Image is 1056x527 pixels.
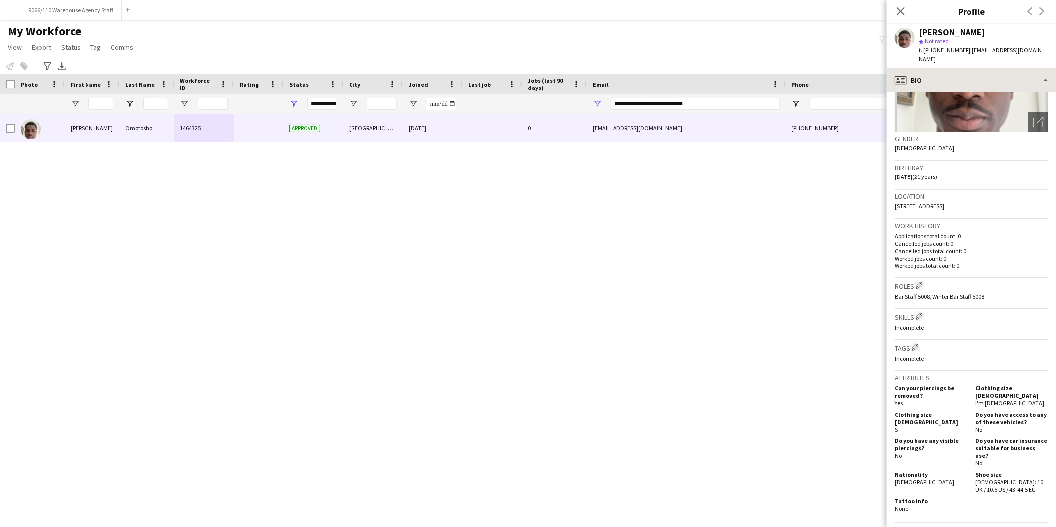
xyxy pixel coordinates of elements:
[71,81,101,88] span: First Name
[349,81,360,88] span: City
[174,114,234,142] div: 1464325
[8,43,22,52] span: View
[895,342,1048,352] h3: Tags
[887,68,1056,92] div: Bio
[21,119,41,139] img: Abdul-Muiz Omotosho
[41,60,53,72] app-action-btn: Advanced filters
[427,98,456,110] input: Joined Filter Input
[143,98,168,110] input: Last Name Filter Input
[895,163,1048,172] h3: Birthday
[919,46,1045,63] span: | [EMAIL_ADDRESS][DOMAIN_NAME]
[20,0,122,20] button: 9066/110 Warehouse Agency Staff
[895,134,1048,143] h3: Gender
[809,98,907,110] input: Phone Filter Input
[895,173,937,180] span: [DATE] (21 years)
[895,384,968,399] h5: Can your piercings be removed?
[975,411,1048,426] h5: Do you have access to any of these vehicles?
[289,99,298,108] button: Open Filter Menu
[119,114,174,142] div: Omotosho
[57,41,85,54] a: Status
[21,81,38,88] span: Photo
[71,99,80,108] button: Open Filter Menu
[895,192,1048,201] h3: Location
[895,232,1048,240] p: Applications total count: 0
[28,41,55,54] a: Export
[8,24,81,39] span: My Workforce
[786,114,913,142] div: [PHONE_NUMBER]
[895,324,1048,331] p: Incomplete
[895,280,1048,291] h3: Roles
[180,99,189,108] button: Open Filter Menu
[895,505,908,512] span: None
[975,399,1044,407] span: I'm [DEMOGRAPHIC_DATA]
[349,99,358,108] button: Open Filter Menu
[895,399,903,407] span: Yes
[593,81,609,88] span: Email
[975,471,1048,478] h5: Shoe size
[528,77,569,91] span: Jobs (last 90 days)
[895,411,968,426] h5: Clothing size [DEMOGRAPHIC_DATA]
[611,98,780,110] input: Email Filter Input
[125,99,134,108] button: Open Filter Menu
[409,99,418,108] button: Open Filter Menu
[65,114,119,142] div: [PERSON_NAME]
[895,452,902,459] span: No
[792,81,809,88] span: Phone
[895,144,954,152] span: [DEMOGRAPHIC_DATA]
[4,41,26,54] a: View
[403,114,462,142] div: [DATE]
[925,37,949,45] span: Not rated
[90,43,101,52] span: Tag
[468,81,491,88] span: Last job
[289,125,320,132] span: Approved
[895,437,968,452] h5: Do you have any visible piercings?
[56,60,68,72] app-action-btn: Export XLSX
[111,43,133,52] span: Comms
[125,81,155,88] span: Last Name
[240,81,259,88] span: Rating
[919,28,985,37] div: [PERSON_NAME]
[919,46,970,54] span: t. [PHONE_NUMBER]
[88,98,113,110] input: First Name Filter Input
[895,373,1048,382] h3: Attributes
[895,262,1048,269] p: Worked jobs total count: 0
[975,459,982,467] span: No
[107,41,137,54] a: Comms
[61,43,81,52] span: Status
[87,41,105,54] a: Tag
[1028,112,1048,132] div: Open photos pop-in
[367,98,397,110] input: City Filter Input
[522,114,587,142] div: 0
[895,311,1048,322] h3: Skills
[895,293,984,300] span: Bar Staff 5008, Winter Bar Staff 5008
[895,426,898,433] span: S
[975,478,1043,493] span: [DEMOGRAPHIC_DATA]: 10 UK / 10.5 US / 43-44.5 EU
[895,471,968,478] h5: Nationality
[198,98,228,110] input: Workforce ID Filter Input
[895,240,1048,247] p: Cancelled jobs count: 0
[895,202,944,210] span: [STREET_ADDRESS]
[32,43,51,52] span: Export
[895,247,1048,255] p: Cancelled jobs total count: 0
[180,77,216,91] span: Workforce ID
[587,114,786,142] div: [EMAIL_ADDRESS][DOMAIN_NAME]
[895,497,968,505] h5: Tattoo info
[895,355,1048,362] p: Incomplete
[895,221,1048,230] h3: Work history
[895,478,954,486] span: [DEMOGRAPHIC_DATA]
[887,5,1056,18] h3: Profile
[409,81,428,88] span: Joined
[343,114,403,142] div: [GEOGRAPHIC_DATA]
[792,99,800,108] button: Open Filter Menu
[975,384,1048,399] h5: Clothing size [DEMOGRAPHIC_DATA]
[895,255,1048,262] p: Worked jobs count: 0
[975,426,982,433] span: No
[975,437,1048,459] h5: Do you have car insurance suitable for business use?
[289,81,309,88] span: Status
[593,99,602,108] button: Open Filter Menu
